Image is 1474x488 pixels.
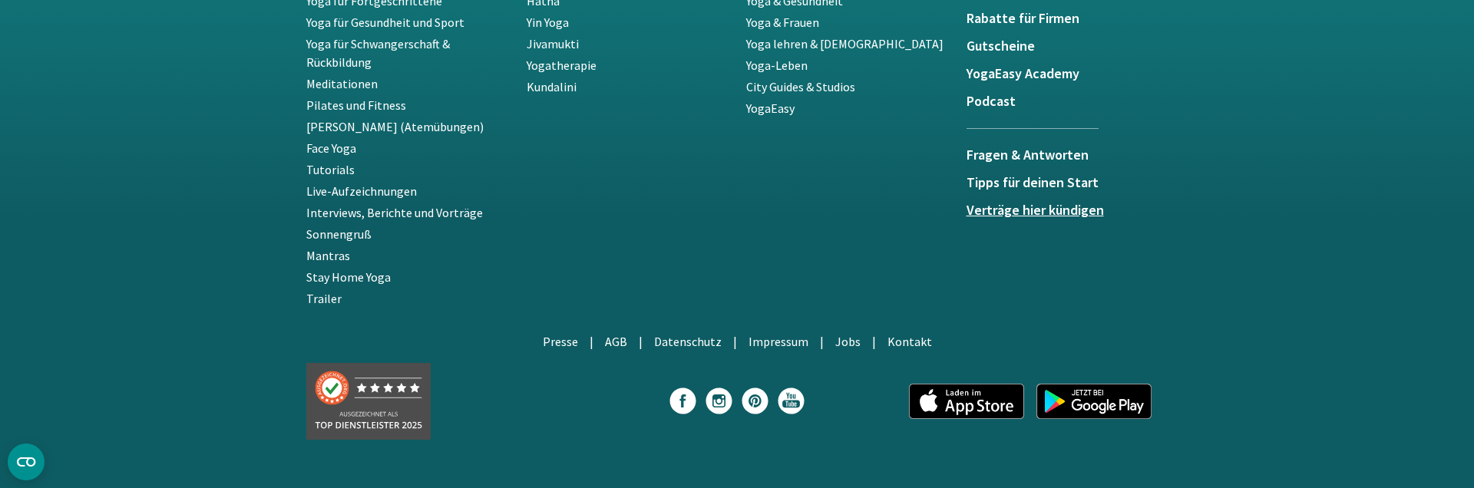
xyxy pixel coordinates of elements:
[306,205,483,220] a: Interviews, Berichte und Vorträge
[306,140,356,156] a: Face Yoga
[306,226,372,242] a: Sonnengruß
[306,162,355,177] a: Tutorials
[306,97,406,113] a: Pilates und Fitness
[749,334,808,349] a: Impressum
[820,332,824,351] li: |
[527,58,597,73] a: Yogatherapie
[967,128,1099,175] a: Fragen & Antworten
[639,332,643,351] li: |
[967,147,1099,163] h5: Fragen & Antworten
[590,332,593,351] li: |
[306,183,417,199] a: Live-Aufzeichnungen
[306,119,484,134] a: [PERSON_NAME] (Atemübungen)
[967,94,1168,109] a: Podcast
[746,36,944,51] a: Yoga lehren & [DEMOGRAPHIC_DATA]
[967,38,1168,54] a: Gutscheine
[746,101,795,116] a: YogaEasy
[746,15,819,30] a: Yoga & Frauen
[967,66,1168,81] a: YogaEasy Academy
[654,334,722,349] a: Datenschutz
[887,334,932,349] a: Kontakt
[543,334,578,349] a: Presse
[909,384,1024,419] img: app_appstore_de.png
[306,363,431,440] img: Top Dienstleister 2025
[8,443,45,480] button: CMP-Widget öffnen
[872,332,876,351] li: |
[527,15,569,30] a: Yin Yoga
[746,58,808,73] a: Yoga-Leben
[1036,384,1152,419] img: app_googleplay_de.png
[306,36,450,70] a: Yoga für Schwangerschaft & Rückbildung
[306,248,350,263] a: Mantras
[733,332,737,351] li: |
[967,175,1168,190] a: Tipps für deinen Start
[527,79,577,94] a: Kundalini
[746,79,855,94] a: City Guides & Studios
[306,291,342,306] a: Trailer
[967,11,1168,26] a: Rabatte für Firmen
[605,334,627,349] a: AGB
[527,36,579,51] a: Jivamukti
[967,203,1168,218] a: Verträge hier kündigen
[306,269,391,285] a: Stay Home Yoga
[306,15,464,30] a: Yoga für Gesundheit und Sport
[306,76,378,91] a: Meditationen
[835,334,861,349] a: Jobs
